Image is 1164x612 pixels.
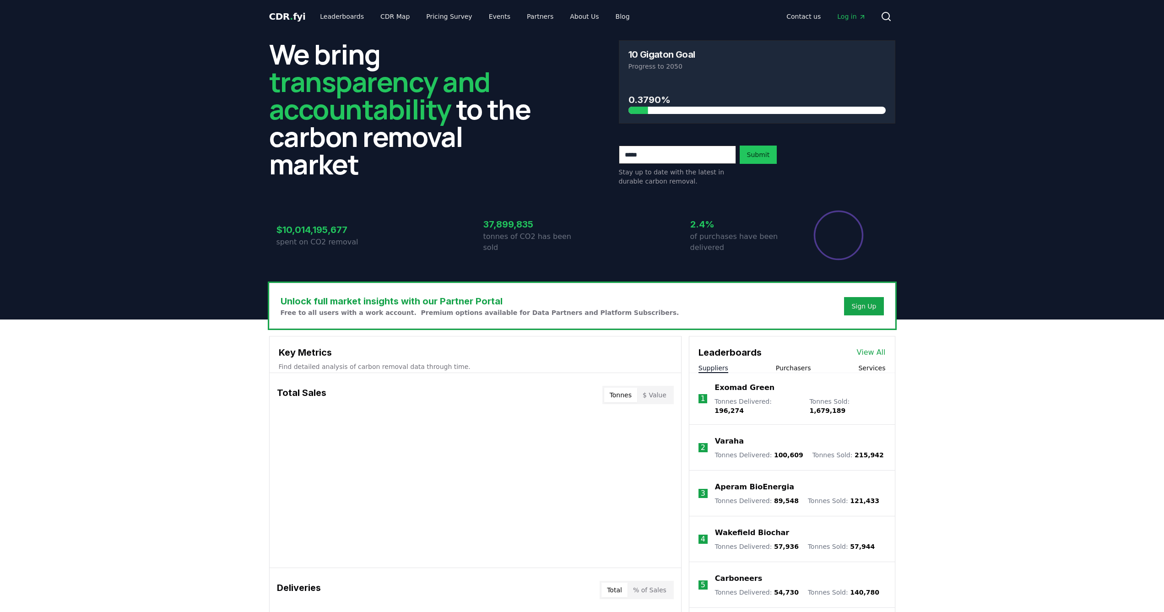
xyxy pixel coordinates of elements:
button: Sign Up [844,297,883,315]
a: Sign Up [851,302,876,311]
a: Log in [830,8,873,25]
p: 1 [700,393,705,404]
a: Pricing Survey [419,8,479,25]
a: View All [857,347,886,358]
h3: 2.4% [690,217,789,231]
p: Tonnes Delivered : [715,450,803,460]
a: Wakefield Biochar [715,527,789,538]
span: CDR fyi [269,11,306,22]
h3: Leaderboards [698,346,762,359]
p: Tonnes Sold : [808,588,879,597]
p: of purchases have been delivered [690,231,789,253]
div: Percentage of sales delivered [813,210,864,261]
h3: Total Sales [277,386,326,404]
span: 140,780 [850,589,879,596]
span: 89,548 [774,497,799,504]
h3: 37,899,835 [483,217,582,231]
a: CDR.fyi [269,10,306,23]
a: Contact us [779,8,828,25]
span: 100,609 [774,451,803,459]
h3: 0.3790% [628,93,886,107]
a: Varaha [715,436,744,447]
span: transparency and accountability [269,63,490,128]
h3: Key Metrics [279,346,672,359]
button: Services [858,363,885,373]
span: Log in [837,12,866,21]
span: . [290,11,293,22]
span: 215,942 [855,451,884,459]
button: $ Value [637,388,672,402]
a: CDR Map [373,8,417,25]
a: About Us [563,8,606,25]
h3: $10,014,195,677 [276,223,375,237]
p: Tonnes Delivered : [715,496,799,505]
a: Exomad Green [715,382,774,393]
a: Carboneers [715,573,762,584]
h3: Unlock full market insights with our Partner Portal [281,294,679,308]
nav: Main [779,8,873,25]
p: Tonnes Delivered : [715,397,800,415]
span: 1,679,189 [809,407,845,414]
p: 3 [701,488,705,499]
button: Purchasers [776,363,811,373]
h3: 10 Gigaton Goal [628,50,695,59]
p: Find detailed analysis of carbon removal data through time. [279,362,672,371]
button: Tonnes [604,388,637,402]
h2: We bring to the carbon removal market [269,40,546,178]
p: Free to all users with a work account. Premium options available for Data Partners and Platform S... [281,308,679,317]
button: Suppliers [698,363,728,373]
a: Partners [520,8,561,25]
p: Tonnes Delivered : [715,588,799,597]
span: 196,274 [715,407,744,414]
p: tonnes of CO2 has been sold [483,231,582,253]
p: Tonnes Delivered : [715,542,799,551]
p: 5 [701,580,705,590]
p: Stay up to date with the latest in durable carbon removal. [619,168,736,186]
button: % of Sales [628,583,672,597]
button: Submit [740,146,777,164]
nav: Main [313,8,637,25]
span: 54,730 [774,589,799,596]
p: Progress to 2050 [628,62,886,71]
a: Leaderboards [313,8,371,25]
p: Tonnes Sold : [812,450,884,460]
h3: Deliveries [277,581,321,599]
p: Tonnes Sold : [808,496,879,505]
p: Tonnes Sold : [808,542,875,551]
button: Total [601,583,628,597]
p: 4 [701,534,705,545]
a: Aperam BioEnergia [715,482,794,493]
a: Blog [608,8,637,25]
p: Tonnes Sold : [809,397,885,415]
p: 2 [701,442,705,453]
span: 57,936 [774,543,799,550]
span: 57,944 [850,543,875,550]
a: Events [482,8,518,25]
span: 121,433 [850,497,879,504]
p: spent on CO2 removal [276,237,375,248]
